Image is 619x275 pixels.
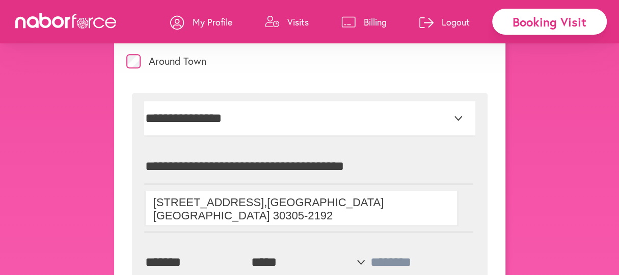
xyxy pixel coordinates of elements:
[419,7,470,37] a: Logout
[193,16,232,28] p: My Profile
[287,16,309,28] p: Visits
[265,7,309,37] a: Visits
[442,16,470,28] p: Logout
[364,16,387,28] p: Billing
[492,9,607,35] div: Booking Visit
[144,191,459,227] li: [STREET_ADDRESS] , [GEOGRAPHIC_DATA] [GEOGRAPHIC_DATA] 30305-2192
[341,7,387,37] a: Billing
[149,56,206,66] label: Around Town
[170,7,232,37] a: My Profile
